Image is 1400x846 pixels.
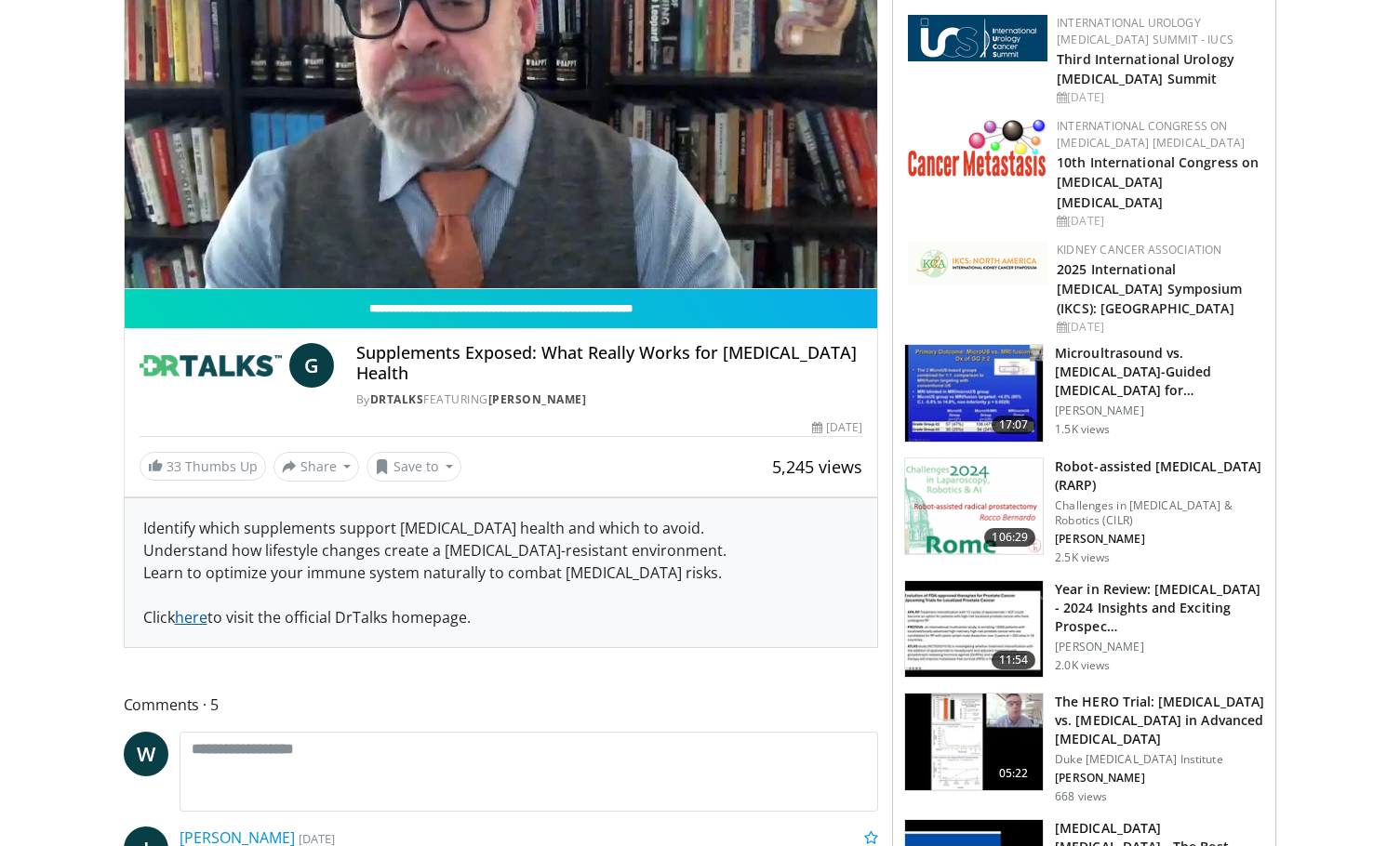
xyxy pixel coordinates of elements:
div: [DATE] [1057,89,1260,106]
p: Duke [MEDICAL_DATA] Institute [1055,752,1264,767]
span: 11:54 [992,651,1036,669]
a: International Urology [MEDICAL_DATA] Summit - IUCS [1057,15,1233,47]
p: 1.5K views [1055,422,1110,437]
span: 05:22 [992,764,1036,783]
p: 668 views [1055,789,1107,804]
a: [PERSON_NAME] [488,391,587,407]
a: 33 Thumbs Up [140,452,266,481]
span: 33 [167,457,181,475]
span: 17:07 [992,416,1036,434]
p: 2.0K views [1055,658,1110,673]
p: Challenges in [MEDICAL_DATA] & Robotics (CILR) [1055,498,1264,528]
p: [PERSON_NAME] [1055,771,1264,786]
button: Share [273,452,360,482]
a: 11:54 Year in Review: [MEDICAL_DATA] - 2024 Insights and Exciting Prospec… [PERSON_NAME] 2.0K views [904,580,1264,679]
img: DrTalks [140,343,282,388]
div: By FEATURING [356,391,862,408]
span: 106:29 [984,528,1035,547]
h3: Microultrasound vs. [MEDICAL_DATA]-Guided [MEDICAL_DATA] for [MEDICAL_DATA] Diagnosis … [1055,344,1264,400]
h3: Robot-assisted [MEDICAL_DATA] (RARP) [1055,457,1264,495]
span: Comments 5 [124,693,879,717]
a: 17:07 Microultrasound vs. [MEDICAL_DATA]-Guided [MEDICAL_DATA] for [MEDICAL_DATA] Diagnosis … [PE... [904,344,1264,443]
a: 106:29 Robot-assisted [MEDICAL_DATA] (RARP) Challenges in [MEDICAL_DATA] & Robotics (CILR) [PERSO... [904,457,1264,565]
button: Save to [367,452,461,482]
a: International Congress on [MEDICAL_DATA] [MEDICAL_DATA] [1057,118,1245,151]
div: Identify which supplements support [MEDICAL_DATA] health and which to avoid. Understand how lifes... [125,498,878,647]
a: DrTalks [370,391,424,407]
img: d0371492-b5bc-4101-bdcb-0105177cfd27.150x105_q85_crop-smart_upscale.jpg [905,345,1043,442]
span: 5,245 views [772,456,862,478]
a: 05:22 The HERO Trial: [MEDICAL_DATA] vs. [MEDICAL_DATA] in Advanced [MEDICAL_DATA] Duke [MEDICAL_... [904,693,1264,804]
a: G [289,343,334,388]
a: 2025 International [MEDICAL_DATA] Symposium (IKCS): [GEOGRAPHIC_DATA] [1057,260,1242,317]
div: [DATE] [1057,319,1260,336]
a: W [124,732,168,776]
img: 62fb9566-9173-4071-bcb6-e47c745411c0.png.150x105_q85_autocrop_double_scale_upscale_version-0.2.png [908,15,1047,61]
a: here [175,607,207,628]
img: 7b039f69-709e-453b-99be-03a5bd12f97d.150x105_q85_crop-smart_upscale.jpg [905,694,1043,790]
img: 2dcd46b0-69d8-4ad2-b40e-235fd6bffe84.png.150x105_q85_crop-smart_upscale.png [905,458,1043,555]
a: 10th International Congress on [MEDICAL_DATA] [MEDICAL_DATA] [1057,153,1259,210]
p: 2.5K views [1055,550,1110,565]
div: [DATE] [1057,213,1260,230]
p: [PERSON_NAME] [1055,640,1264,654]
div: [DATE] [812,419,862,436]
p: [PERSON_NAME] [1055,403,1264,418]
p: [PERSON_NAME] [1055,532,1264,547]
img: 57508ba9-ba58-4a02-afac-a3f3814e9278.150x105_q85_crop-smart_upscale.jpg [905,581,1043,678]
h3: The HERO Trial: [MEDICAL_DATA] vs. [MEDICAL_DATA] in Advanced [MEDICAL_DATA] [1055,693,1264,748]
a: Third International Urology [MEDICAL_DATA] Summit [1057,50,1234,87]
h4: Supplements Exposed: What Really Works for [MEDICAL_DATA] Health [356,343,862,383]
img: fca7e709-d275-4aeb-92d8-8ddafe93f2a6.png.150x105_q85_autocrop_double_scale_upscale_version-0.2.png [908,242,1047,284]
a: Kidney Cancer Association [1057,242,1221,258]
img: 6ff8bc22-9509-4454-a4f8-ac79dd3b8976.png.150x105_q85_autocrop_double_scale_upscale_version-0.2.png [908,118,1047,177]
h3: Year in Review: [MEDICAL_DATA] - 2024 Insights and Exciting Prospec… [1055,580,1264,636]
